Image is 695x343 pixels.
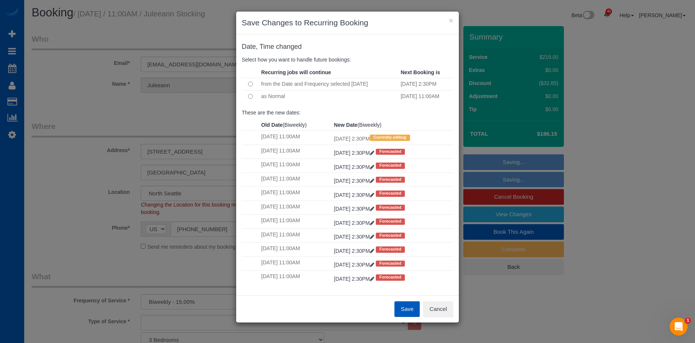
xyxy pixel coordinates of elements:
[376,218,405,224] span: Forecasted
[259,243,332,257] td: [DATE] 11:00AM
[259,145,332,158] td: [DATE] 11:00AM
[259,159,332,173] td: [DATE] 11:00AM
[370,135,410,141] span: Currently editing
[399,90,453,103] td: [DATE] 11:00AM
[670,318,688,336] iframe: Intercom live chat
[259,271,332,284] td: [DATE] 11:00AM
[259,187,332,201] td: [DATE] 11:00AM
[242,109,453,116] p: These are the new dates:
[332,119,453,131] th: (Biweekly)
[261,69,331,75] strong: Recurring jobs will continue
[259,78,399,90] td: from the Date and Frequency selected [DATE]
[334,220,376,226] a: [DATE] 2:30PM
[242,56,453,63] p: Select how you want to handle future bookings:
[334,150,376,156] a: [DATE] 2:30PM
[399,78,453,90] td: [DATE] 2:30PM
[376,191,405,196] span: Forecasted
[334,178,376,184] a: [DATE] 2:30PM
[449,16,453,24] button: ×
[334,164,376,170] a: [DATE] 2:30PM
[261,122,283,128] strong: Old Date
[259,215,332,229] td: [DATE] 11:00AM
[376,177,405,183] span: Forecasted
[376,261,405,267] span: Forecasted
[376,246,405,252] span: Forecasted
[376,205,405,211] span: Forecasted
[259,119,332,131] th: (Biweekly)
[376,233,405,239] span: Forecasted
[259,257,332,270] td: [DATE] 11:00AM
[334,234,376,240] a: [DATE] 2:30PM
[334,192,376,198] a: [DATE] 2:30PM
[334,276,376,282] a: [DATE] 2:30PM
[334,122,358,128] strong: New Date
[401,69,440,75] strong: Next Booking is
[259,173,332,186] td: [DATE] 11:00AM
[259,201,332,214] td: [DATE] 11:00AM
[376,274,405,280] span: Forecasted
[376,149,405,155] span: Forecasted
[423,301,453,317] button: Cancel
[685,318,691,324] span: 1
[259,131,332,145] td: [DATE] 11:00AM
[334,262,376,268] a: [DATE] 2:30PM
[242,17,453,28] h3: Save Changes to Recurring Booking
[259,229,332,242] td: [DATE] 11:00AM
[259,90,399,103] td: as Normal
[332,131,453,145] td: [DATE] 2:30PM
[334,248,376,254] a: [DATE] 2:30PM
[376,163,405,169] span: Forecasted
[242,43,453,51] h4: changed
[242,43,274,50] span: Date, Time
[394,301,420,317] button: Save
[334,206,376,212] a: [DATE] 2:30PM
